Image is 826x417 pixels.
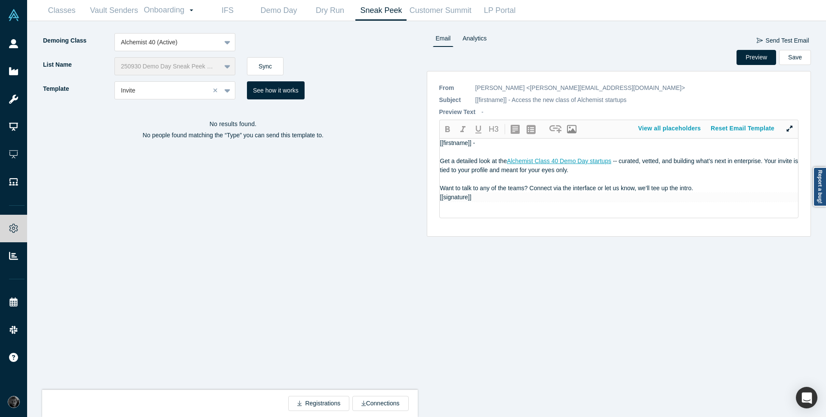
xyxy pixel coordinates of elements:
[440,158,800,173] span: -- curated, vetted, and building what’s next in enterprise. Your invite is tied to your profile a...
[633,121,706,136] button: View all placeholders
[352,396,408,411] button: Connections
[507,158,611,164] a: Alchemist Class 40 Demo Day startups
[42,131,424,140] p: No people found matching the “Type” you can send this template to.
[121,86,204,95] div: Invite
[486,122,502,136] button: H3
[475,83,685,93] p: [PERSON_NAME] <[PERSON_NAME][EMAIL_ADDRESS][DOMAIN_NAME]>
[756,33,810,48] button: Send Test Email
[779,50,811,65] button: Save
[475,96,627,105] p: [[firstname]] - Access the new class of Alchemist startups
[813,167,826,207] a: Report a bug!
[407,0,474,21] a: Customer Summit
[481,108,484,117] p: -
[304,0,355,21] a: Dry Run
[42,33,114,48] label: Demoing Class
[288,396,349,411] button: Registrations
[355,0,407,21] a: Sneak Peek
[42,57,114,72] label: List Name
[440,193,798,202] div: [[signature]]
[440,139,475,146] span: [[firstname]] -
[440,158,507,164] span: Get a detailed look at the
[87,0,141,21] a: Vault Senders
[8,396,20,408] img: Rami Chousein's Account
[141,0,202,20] a: Onboarding
[439,96,469,105] p: Subject
[440,185,693,192] span: Want to talk to any of the teams? Connect via the interface or let us know, we’ll tee up the intro.
[524,122,539,136] button: create uolbg-list-item
[459,33,490,47] a: Analytics
[706,121,780,136] button: Reset Email Template
[439,83,469,93] p: From
[433,33,454,47] a: Email
[247,81,305,99] button: See how it works
[474,0,525,21] a: LP Portal
[42,120,424,128] h4: No results found.
[253,0,304,21] a: Demo Day
[737,50,776,65] button: Preview
[8,9,20,21] img: Alchemist Vault Logo
[42,81,114,96] label: Template
[202,0,253,21] a: IFS
[36,0,87,21] a: Classes
[439,108,476,117] p: Preview Text
[247,57,284,75] button: Sync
